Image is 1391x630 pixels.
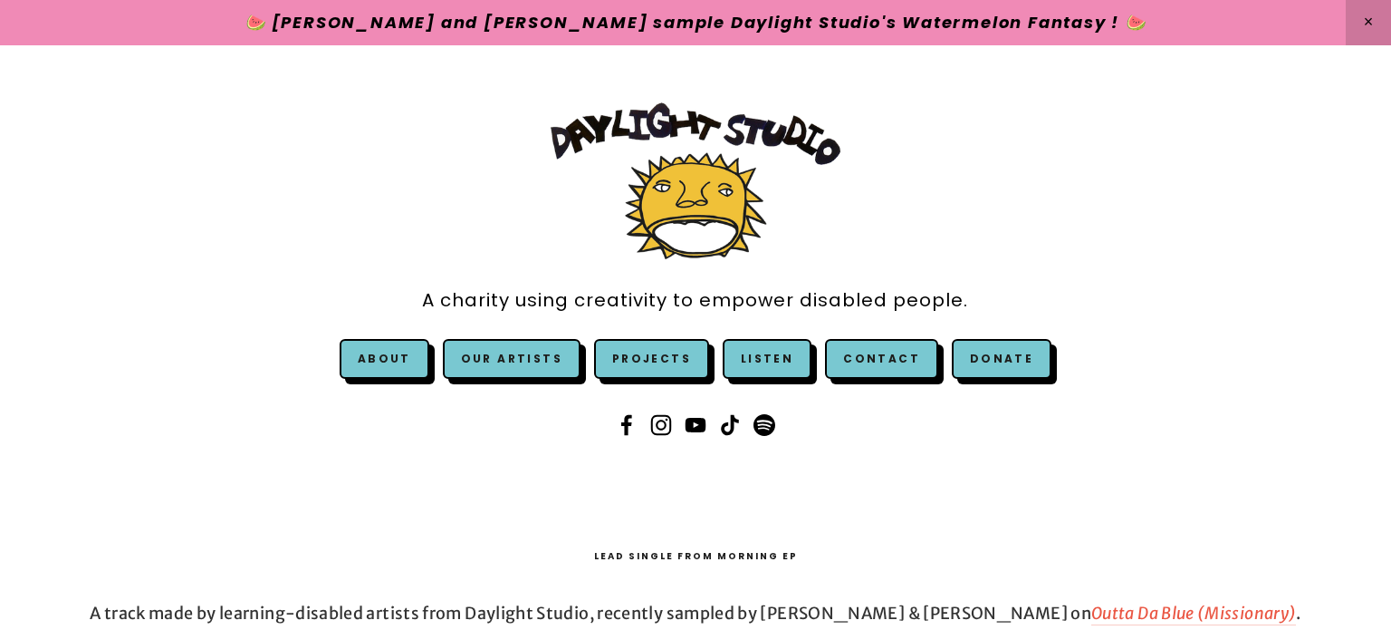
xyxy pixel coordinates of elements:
img: Daylight Studio [551,102,840,259]
h3: Lead Single from Morning EP [59,548,1332,565]
a: About [358,351,411,366]
a: A charity using creativity to empower disabled people. [422,280,968,321]
a: Contact [825,339,938,379]
em: Outta Da Blue (Missionary) [1091,603,1296,624]
a: Donate [952,339,1051,379]
a: Listen [741,351,793,366]
a: Our Artists [443,339,580,379]
a: Projects [594,339,709,379]
a: Outta Da Blue (Missionary) [1091,603,1296,625]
